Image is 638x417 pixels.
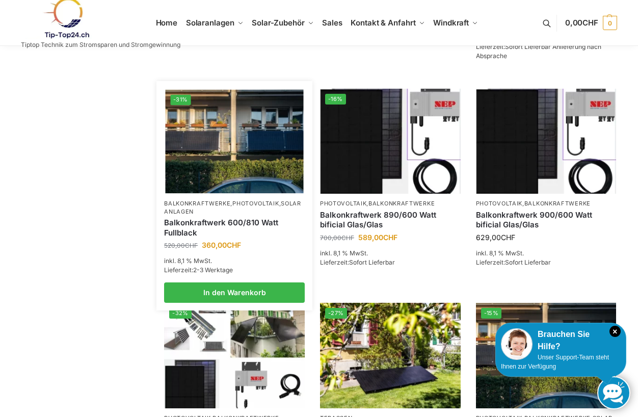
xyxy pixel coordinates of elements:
a: Balkonkraftwerk 890/600 Watt bificial Glas/Glas [320,210,461,230]
bdi: 700,00 [320,234,354,242]
div: Brauchen Sie Hilfe? [501,328,621,353]
img: Bificiales Hochleistungsmodul [320,89,461,194]
a: Balkonkraftwerk 900/600 Watt bificial Glas/Glas [476,210,617,230]
span: Sofort Lieferbar [349,258,395,266]
span: CHF [185,242,198,249]
img: 860 Watt Komplett mit Balkonhalterung [164,303,305,408]
span: CHF [582,18,598,28]
span: Unser Support-Team steht Ihnen zur Verfügung [501,354,609,370]
a: -15%2 Balkonkraftwerke [476,303,617,408]
span: Lieferzeit: [476,43,601,60]
img: 2 Balkonkraftwerke [476,303,617,408]
bdi: 360,00 [202,241,241,249]
span: CHF [383,233,397,242]
span: 0,00 [565,18,598,28]
a: Balkonkraftwerke [368,200,435,207]
bdi: 589,00 [358,233,397,242]
span: Solar-Zubehör [252,18,305,28]
i: Schließen [609,326,621,337]
span: Windkraft [433,18,469,28]
span: Solaranlagen [186,18,234,28]
a: -27%Steckerkraftwerk 890/600 Watt, mit Ständer für Terrasse inkl. Lieferung [320,303,461,408]
a: Balkonkraftwerke [164,200,230,207]
a: Balkonkraftwerk 600/810 Watt Fullblack [164,218,305,238]
span: CHF [341,234,354,242]
img: Steckerkraftwerk 890/600 Watt, mit Ständer für Terrasse inkl. Lieferung [320,303,461,408]
a: 0,00CHF 0 [565,8,617,38]
p: inkl. 8,1 % MwSt. [320,249,461,258]
p: inkl. 8,1 % MwSt. [164,256,305,266]
a: -16%Bificiales Hochleistungsmodul [320,89,461,194]
p: inkl. 8,1 % MwSt. [476,249,617,258]
a: -31%2 Balkonkraftwerke [166,89,304,193]
a: Photovoltaik [476,200,522,207]
p: , , [164,200,305,216]
span: CHF [501,233,515,242]
span: CHF [227,241,241,249]
span: Lieferzeit: [476,258,551,266]
span: 2-3 Werktage [193,266,233,274]
p: , [320,200,461,207]
img: Customer service [501,328,533,360]
span: Lieferzeit: [320,258,395,266]
span: Sofort Lieferbar Anlieferung nach Absprache [476,43,601,60]
a: Photovoltaik [320,200,366,207]
a: In den Warenkorb legen: „Balkonkraftwerk 600/810 Watt Fullblack“ [164,282,305,303]
span: Lieferzeit: [164,266,233,274]
a: Solaranlagen [164,200,301,215]
a: Photovoltaik [232,200,279,207]
bdi: 520,00 [164,242,198,249]
img: Bificiales Hochleistungsmodul [476,89,617,194]
a: Balkonkraftwerke [524,200,591,207]
span: 0 [603,16,617,30]
p: Tiptop Technik zum Stromsparen und Stromgewinnung [21,42,180,48]
img: 2 Balkonkraftwerke [166,89,304,193]
span: Sales [322,18,342,28]
a: -32%860 Watt Komplett mit Balkonhalterung [164,303,305,408]
p: , [476,200,617,207]
bdi: 629,00 [476,233,515,242]
span: Kontakt & Anfahrt [351,18,415,28]
span: Sofort Lieferbar [505,258,551,266]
